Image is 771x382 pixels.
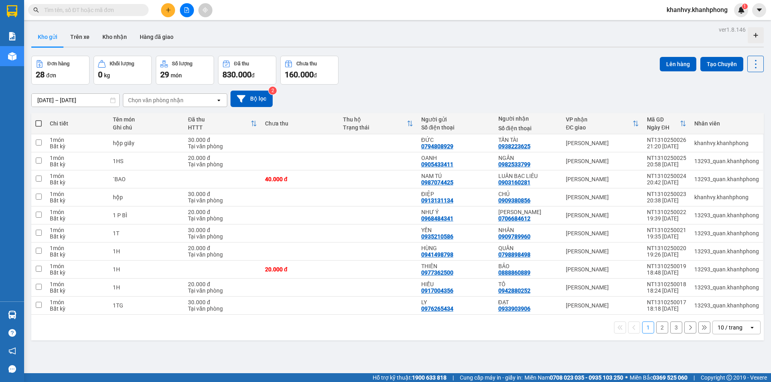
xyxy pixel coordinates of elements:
[7,5,17,17] img: logo-vxr
[113,194,180,200] div: hộp
[421,161,453,168] div: 0905433411
[566,140,639,146] div: [PERSON_NAME]
[647,209,686,215] div: NT1310250022
[566,302,639,309] div: [PERSON_NAME]
[113,212,180,218] div: 1 P BÌ
[10,10,50,50] img: logo.jpg
[50,137,105,143] div: 1 món
[421,233,453,240] div: 0935210586
[421,137,490,143] div: ĐỨC
[50,281,105,287] div: 1 món
[33,7,39,13] span: search
[110,61,134,67] div: Khối lượng
[742,4,748,9] sup: 1
[421,116,490,123] div: Người gửi
[47,61,69,67] div: Đơn hàng
[64,27,96,46] button: Trên xe
[50,161,105,168] div: Bất kỳ
[566,284,639,291] div: [PERSON_NAME]
[94,56,152,85] button: Khối lượng0kg
[285,70,314,79] span: 160.000
[700,57,743,71] button: Tạo Chuyến
[8,52,16,61] img: warehouse-icon
[453,373,454,382] span: |
[113,116,180,123] div: Tên món
[625,376,628,379] span: ⚪️
[161,3,175,17] button: plus
[694,266,759,273] div: 13293_quan.khanhphong
[498,305,530,312] div: 0933903906
[647,281,686,287] div: NT1310250018
[752,3,766,17] button: caret-down
[188,299,257,305] div: 30.000 đ
[693,373,695,382] span: |
[566,158,639,164] div: [PERSON_NAME]
[749,324,755,331] svg: open
[498,179,530,186] div: 0903160281
[251,72,255,79] span: đ
[113,248,180,255] div: 1H
[647,137,686,143] div: NT1310250026
[498,299,558,305] div: ĐẠT
[172,61,192,67] div: Số lượng
[421,299,490,305] div: LY
[743,4,746,9] span: 1
[562,113,643,134] th: Toggle SortBy
[421,287,453,294] div: 0917004356
[647,143,686,150] div: 21:20 [DATE]
[726,375,732,380] span: copyright
[188,209,257,215] div: 20.000 đ
[10,52,45,89] b: [PERSON_NAME]
[498,137,558,143] div: TẤN TÀI
[8,347,16,355] span: notification
[647,233,686,240] div: 19:35 [DATE]
[748,27,764,43] div: Tạo kho hàng mới
[128,96,184,104] div: Chọn văn phòng nhận
[694,284,759,291] div: 13293_quan.khanhphong
[31,56,90,85] button: Đơn hàng28đơn
[44,6,139,14] input: Tìm tên, số ĐT hoặc mã đơn
[50,263,105,269] div: 1 món
[218,56,276,85] button: Đã thu830.000đ
[188,155,257,161] div: 20.000 đ
[421,263,490,269] div: THIÊN
[498,143,530,150] div: 0938223625
[566,176,639,182] div: [PERSON_NAME]
[421,305,453,312] div: 0976265434
[280,56,339,85] button: Chưa thu160.000đ
[216,97,222,103] svg: open
[670,321,682,333] button: 3
[50,269,105,276] div: Bất kỳ
[8,32,16,40] img: solution-icon
[498,263,558,269] div: BẢO
[647,124,680,131] div: Ngày ĐH
[421,245,490,251] div: HÙNG
[188,161,257,168] div: Tại văn phòng
[188,233,257,240] div: Tại văn phòng
[50,233,105,240] div: Bất kỳ
[647,215,686,222] div: 19:39 [DATE]
[660,57,696,71] button: Lên hàng
[694,248,759,255] div: 13293_quan.khanhphong
[50,191,105,197] div: 1 món
[694,302,759,309] div: 13293_quan.khanhphong
[52,12,77,63] b: BIÊN NHẬN GỬI HÀNG
[653,374,687,381] strong: 0369 525 060
[188,197,257,204] div: Tại văn phòng
[113,176,180,182] div: `BAO
[718,323,742,331] div: 10 / trang
[188,143,257,150] div: Tại văn phòng
[566,212,639,218] div: [PERSON_NAME]
[265,120,335,127] div: Chưa thu
[421,281,490,287] div: HIẾU
[647,197,686,204] div: 20:38 [DATE]
[498,155,558,161] div: NGÂN
[188,281,257,287] div: 20.000 đ
[498,197,530,204] div: 0909380856
[343,124,406,131] div: Trạng thái
[104,72,110,79] span: kg
[343,116,406,123] div: Thu hộ
[50,197,105,204] div: Bất kỳ
[498,173,558,179] div: LUÂN BẠC LIÊU
[566,248,639,255] div: [PERSON_NAME]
